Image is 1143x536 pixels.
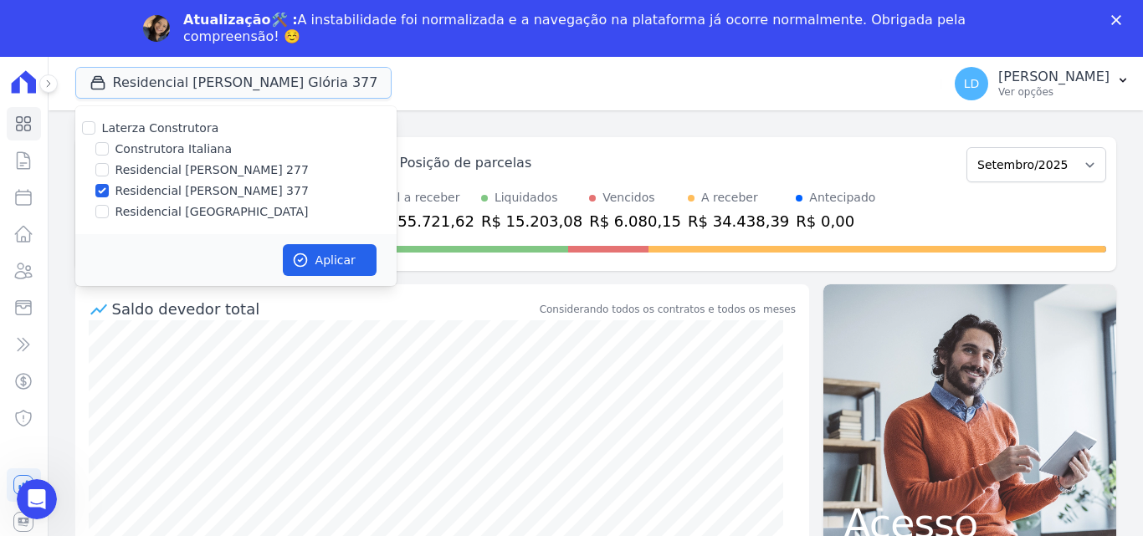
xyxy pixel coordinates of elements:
p: [PERSON_NAME] [998,69,1110,85]
label: Construtora Italiana [115,140,232,158]
div: Saldo devedor total [112,298,536,320]
div: R$ 34.438,39 [688,210,789,232]
iframe: Intercom live chat [17,479,57,519]
span: LD [964,78,980,89]
div: A receber [701,189,758,207]
div: Posição de parcelas [400,153,532,173]
img: Profile image for Adriane [143,15,170,42]
label: Laterza Construtora [102,121,219,135]
div: R$ 0,00 [796,210,875,232]
div: Liquidados [495,189,558,207]
div: Fechar [1111,15,1128,25]
div: R$ 55.721,62 [373,210,474,232]
button: Residencial [PERSON_NAME] Glória 377 [75,67,392,99]
div: Vencidos [602,189,654,207]
div: A instabilidade foi normalizada e a navegação na plataforma já ocorre normalmente. Obrigada pela ... [183,12,973,45]
div: R$ 15.203,08 [481,210,582,232]
div: Total a receber [373,189,474,207]
div: Considerando todos os contratos e todos os meses [540,302,796,317]
label: Residencial [GEOGRAPHIC_DATA] [115,203,309,221]
button: Aplicar [283,244,377,276]
p: Ver opções [998,85,1110,99]
div: R$ 6.080,15 [589,210,681,232]
button: LD [PERSON_NAME] Ver opções [941,60,1143,107]
div: Antecipado [809,189,875,207]
b: Atualização🛠️ : [183,12,298,28]
label: Residencial [PERSON_NAME] 377 [115,182,309,200]
label: Residencial [PERSON_NAME] 277 [115,161,309,179]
